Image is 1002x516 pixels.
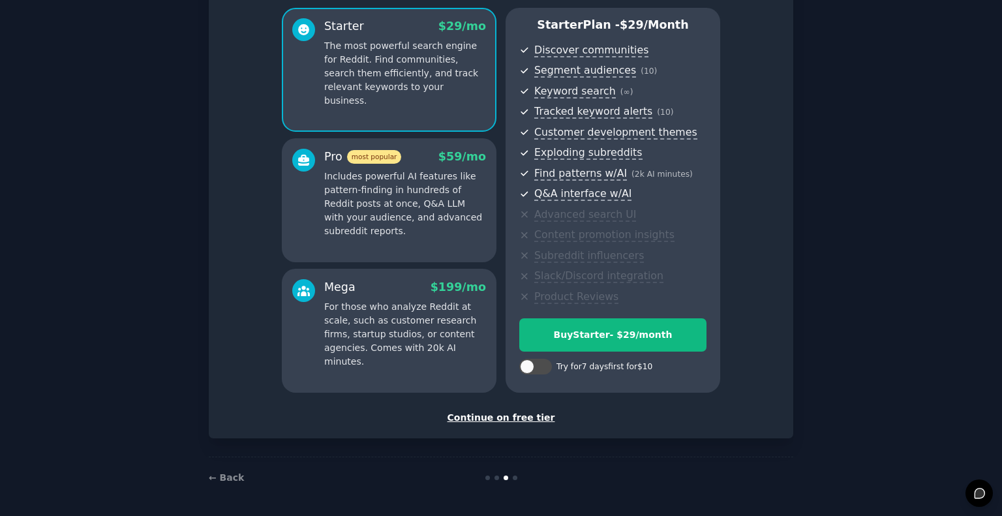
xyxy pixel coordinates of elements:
[534,208,636,222] span: Advanced search UI
[534,249,644,263] span: Subreddit influencers
[534,44,648,57] span: Discover communities
[534,290,618,304] span: Product Reviews
[519,17,706,33] p: Starter Plan -
[534,105,652,119] span: Tracked keyword alerts
[534,228,675,242] span: Content promotion insights
[438,150,486,163] span: $ 59 /mo
[347,150,402,164] span: most popular
[520,328,706,342] div: Buy Starter - $ 29 /month
[324,39,486,108] p: The most powerful search engine for Reddit. Find communities, search them efficiently, and track ...
[534,187,631,201] span: Q&A interface w/AI
[431,281,486,294] span: $ 199 /mo
[534,64,636,78] span: Segment audiences
[534,269,663,283] span: Slack/Discord integration
[534,146,642,160] span: Exploding subreddits
[209,472,244,483] a: ← Back
[324,170,486,238] p: Includes powerful AI features like pattern-finding in hundreds of Reddit posts at once, Q&A LLM w...
[534,167,627,181] span: Find patterns w/AI
[620,87,633,97] span: ( ∞ )
[534,126,697,140] span: Customer development themes
[657,108,673,117] span: ( 10 )
[222,411,780,425] div: Continue on free tier
[556,361,652,373] div: Try for 7 days first for $10
[641,67,657,76] span: ( 10 )
[631,170,693,179] span: ( 2k AI minutes )
[324,300,486,369] p: For those who analyze Reddit at scale, such as customer research firms, startup studios, or conte...
[534,85,616,99] span: Keyword search
[324,279,356,296] div: Mega
[324,149,401,165] div: Pro
[438,20,486,33] span: $ 29 /mo
[620,18,689,31] span: $ 29 /month
[519,318,706,352] button: BuyStarter- $29/month
[324,18,364,35] div: Starter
